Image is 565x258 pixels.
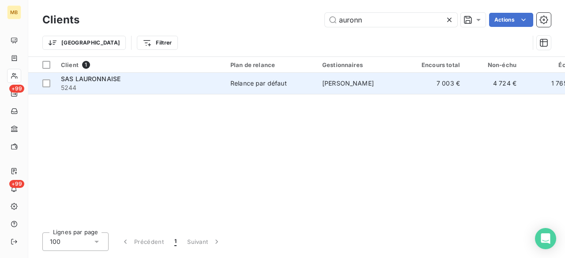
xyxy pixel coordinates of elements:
[9,85,24,93] span: +99
[325,13,457,27] input: Rechercher
[465,73,522,94] td: 4 724 €
[116,232,169,251] button: Précédent
[9,180,24,188] span: +99
[322,61,403,68] div: Gestionnaires
[7,5,21,19] div: MB
[61,61,79,68] span: Client
[414,61,460,68] div: Encours total
[42,12,79,28] h3: Clients
[169,232,182,251] button: 1
[230,61,312,68] div: Plan de relance
[137,36,177,50] button: Filtrer
[50,237,60,246] span: 100
[322,79,374,87] span: [PERSON_NAME]
[182,232,226,251] button: Suivant
[409,73,465,94] td: 7 003 €
[174,237,177,246] span: 1
[61,83,220,92] span: 5244
[489,13,533,27] button: Actions
[535,228,556,249] div: Open Intercom Messenger
[42,36,126,50] button: [GEOGRAPHIC_DATA]
[230,79,287,88] div: Relance par défaut
[82,61,90,69] span: 1
[61,75,121,82] span: SAS LAURONNAISE
[471,61,516,68] div: Non-échu
[7,86,21,101] a: +99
